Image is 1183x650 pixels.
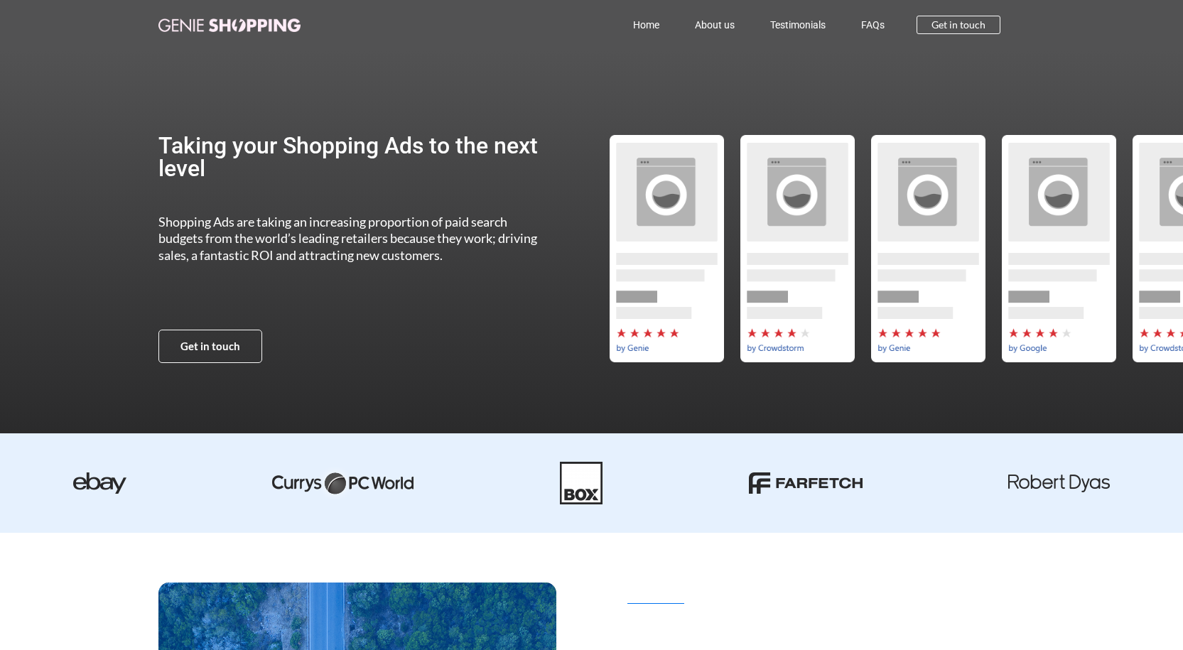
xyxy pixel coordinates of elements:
[993,135,1124,362] div: 4 / 5
[843,9,902,41] a: FAQs
[752,9,843,41] a: Testimonials
[601,135,732,362] div: 1 / 5
[601,135,732,362] div: by-genie
[677,9,752,41] a: About us
[732,135,863,362] div: by-crowdstorm
[931,20,985,30] span: Get in touch
[158,330,262,363] a: Get in touch
[73,472,126,494] img: ebay-dark
[993,135,1124,362] div: by-google
[732,135,863,362] div: 2 / 5
[363,9,903,41] nav: Menu
[917,16,1000,34] a: Get in touch
[180,341,240,352] span: Get in touch
[158,134,551,180] h2: Taking your Shopping Ads to the next level
[749,472,863,494] img: farfetch-01
[158,214,537,263] span: Shopping Ads are taking an increasing proportion of paid search budgets from the world’s leading ...
[1008,475,1110,492] img: robert dyas
[158,18,301,32] img: genie-shopping-logo
[615,9,677,41] a: Home
[863,135,993,362] div: by-genie
[560,462,603,504] img: Box-01
[863,135,993,362] div: 3 / 5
